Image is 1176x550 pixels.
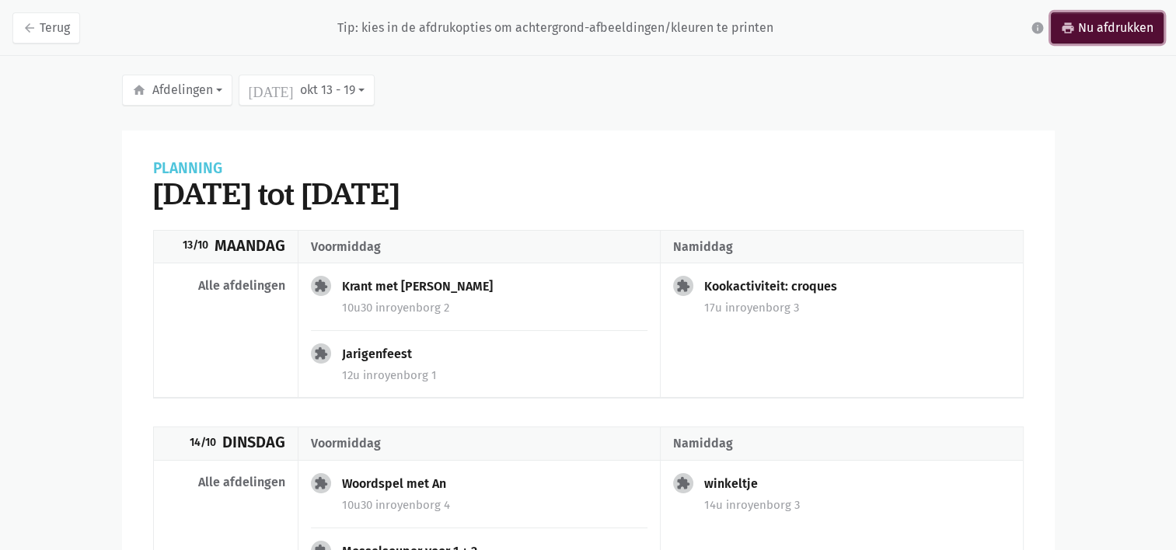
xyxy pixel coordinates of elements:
div: Planning [153,162,1024,176]
i: home [132,83,146,97]
button: okt 13 - 19 [239,75,375,106]
i: [DATE] [249,83,294,97]
div: [DATE] tot [DATE] [153,176,1024,211]
i: info [1031,21,1045,35]
i: print [1061,21,1075,35]
a: printNu afdrukken [1051,12,1164,44]
button: Afdelingen [122,75,232,106]
a: arrow_backTerug [12,12,80,44]
div: Tip: kies in de afdrukopties om achtergrond-afbeeldingen/kleuren te printen [337,20,773,36]
i: arrow_back [23,21,37,35]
